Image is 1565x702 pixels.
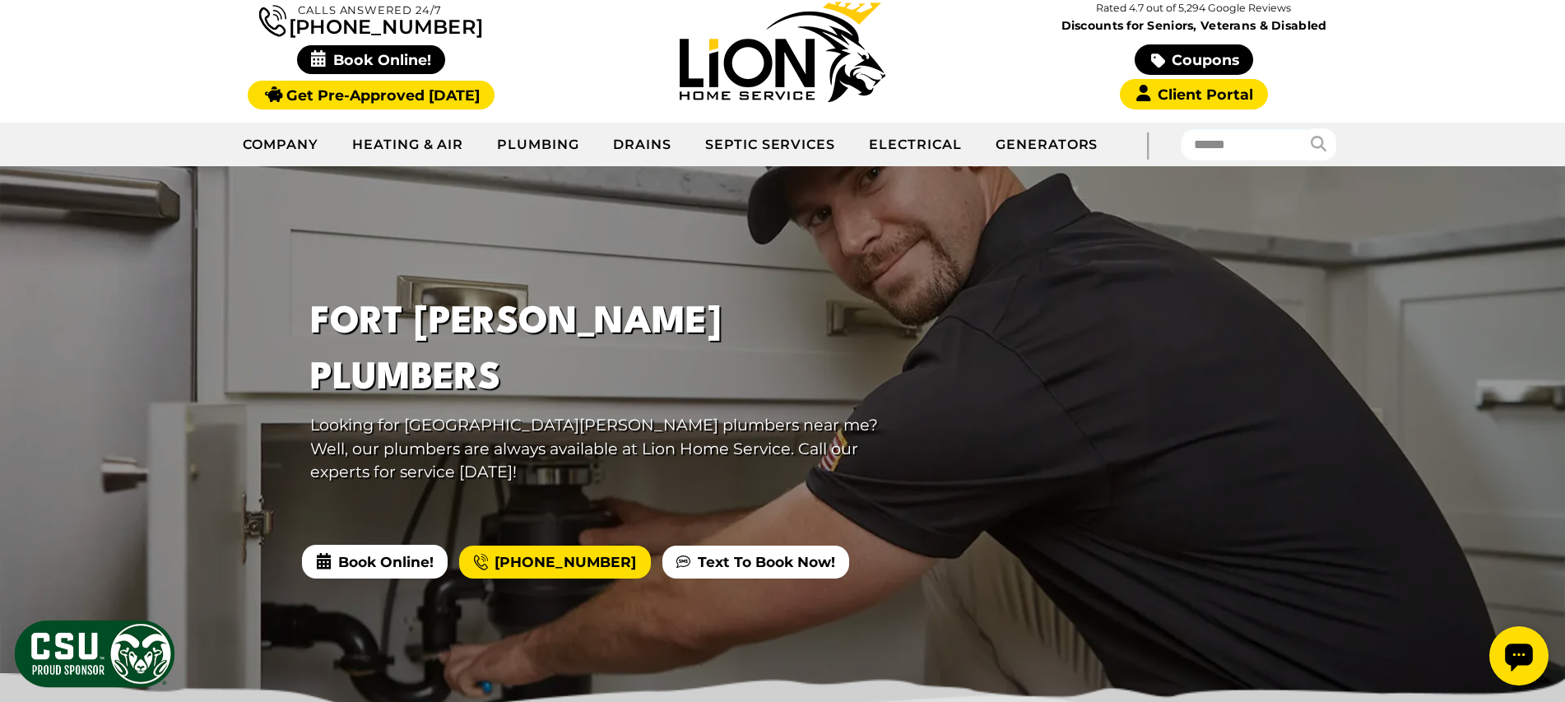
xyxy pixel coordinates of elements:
a: Client Portal [1120,79,1268,109]
span: Book Online! [302,545,447,578]
span: Discounts for Seniors, Veterans & Disabled [991,20,1396,31]
a: Coupons [1135,44,1253,75]
a: Plumbing [481,124,597,165]
span: Book Online! [297,45,446,74]
a: Text To Book Now! [662,546,849,579]
a: Company [226,124,336,165]
img: CSU Sponsor Badge [12,618,177,690]
p: Looking for [GEOGRAPHIC_DATA][PERSON_NAME] plumbers near me? Well, our plumbers are always availa... [310,413,909,484]
a: Electrical [852,124,979,165]
h1: Fort [PERSON_NAME] Plumbers [310,295,909,406]
a: [PHONE_NUMBER] [459,546,650,579]
a: Drains [597,124,689,165]
img: Lion Home Service [680,2,885,102]
div: | [1114,123,1180,166]
a: Get Pre-Approved [DATE] [248,81,494,109]
a: Heating & Air [336,124,481,165]
a: Septic Services [689,124,852,165]
a: [PHONE_NUMBER] [259,2,483,37]
a: Generators [979,124,1115,165]
div: Open chat widget [7,7,66,66]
